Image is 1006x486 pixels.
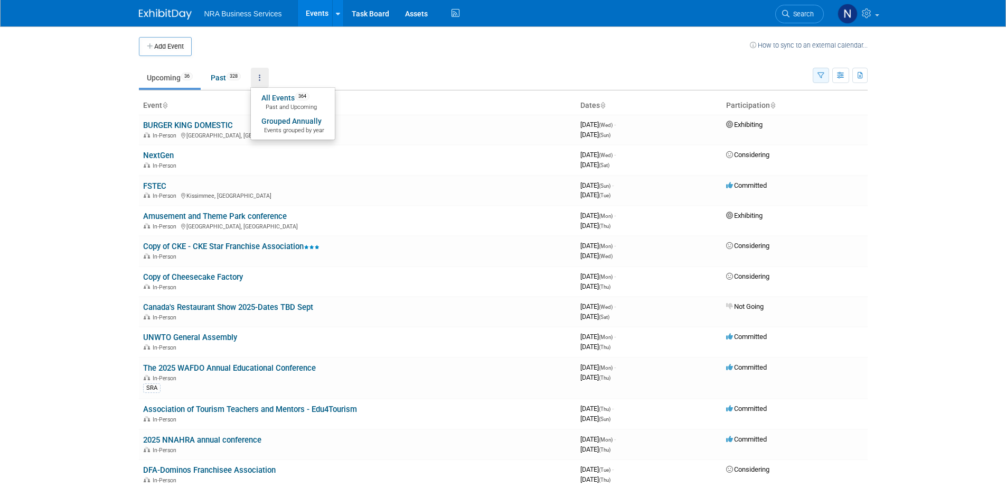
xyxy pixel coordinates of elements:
[614,435,616,443] span: -
[599,192,610,198] span: (Tue)
[580,475,610,483] span: [DATE]
[580,151,616,159] span: [DATE]
[599,344,610,350] span: (Thu)
[599,152,613,158] span: (Wed)
[599,213,613,219] span: (Mon)
[726,212,763,219] span: Exhibiting
[181,72,193,80] span: 36
[614,272,616,280] span: -
[770,101,775,109] a: Sort by Participation Type
[726,435,767,443] span: Committed
[580,415,610,423] span: [DATE]
[143,383,161,393] div: SRA
[153,314,180,321] span: In-Person
[162,101,167,109] a: Sort by Event Name
[580,343,610,351] span: [DATE]
[144,253,150,259] img: In-Person Event
[153,162,180,169] span: In-Person
[726,151,769,159] span: Considering
[580,465,614,473] span: [DATE]
[580,252,613,260] span: [DATE]
[153,192,180,199] span: In-Person
[580,373,610,381] span: [DATE]
[143,121,233,130] a: BURGER KING DOMESTIC
[600,101,605,109] a: Sort by Start Date
[143,151,174,160] a: NextGen
[726,363,767,371] span: Committed
[153,447,180,454] span: In-Person
[599,304,613,310] span: (Wed)
[599,365,613,371] span: (Mon)
[153,253,180,260] span: In-Person
[139,9,192,20] img: ExhibitDay
[139,97,576,115] th: Event
[726,333,767,341] span: Committed
[612,405,614,412] span: -
[726,405,767,412] span: Committed
[153,477,180,484] span: In-Person
[251,90,335,114] a: All Events364 Past and Upcoming
[614,121,616,129] span: -
[580,313,609,320] span: [DATE]
[580,363,616,371] span: [DATE]
[153,223,180,230] span: In-Person
[612,181,614,189] span: -
[580,405,614,412] span: [DATE]
[599,162,609,168] span: (Sat)
[261,126,324,135] span: Events grouped by year
[580,282,610,290] span: [DATE]
[153,284,180,291] span: In-Person
[295,93,309,100] span: 364
[144,314,150,319] img: In-Person Event
[599,406,610,412] span: (Thu)
[726,272,769,280] span: Considering
[143,465,276,475] a: DFA-Dominos Franchisee Association
[251,114,335,137] a: Grouped AnnuallyEvents grouped by year
[599,132,610,138] span: (Sun)
[599,183,610,189] span: (Sun)
[580,181,614,189] span: [DATE]
[144,132,150,137] img: In-Person Event
[139,37,192,56] button: Add Event
[726,181,767,189] span: Committed
[599,284,610,290] span: (Thu)
[775,5,824,23] a: Search
[580,272,616,280] span: [DATE]
[143,242,319,251] a: Copy of CKE - CKE Star Franchise Association
[143,131,572,139] div: [GEOGRAPHIC_DATA], [GEOGRAPHIC_DATA]
[143,333,237,342] a: UNWTO General Assembly
[144,223,150,228] img: In-Person Event
[599,274,613,280] span: (Mon)
[612,465,614,473] span: -
[143,363,316,373] a: The 2025 WAFDO Annual Educational Conference
[144,284,150,289] img: In-Person Event
[143,302,313,312] a: Canada's Restaurant Show 2025-Dates TBD Sept
[580,333,616,341] span: [DATE]
[614,212,616,219] span: -
[599,477,610,483] span: (Thu)
[726,121,763,129] span: Exhibiting
[143,272,243,282] a: Copy of Cheesecake Factory
[599,447,610,453] span: (Thu)
[614,333,616,341] span: -
[261,103,324,112] span: Past and Upcoming
[153,132,180,139] span: In-Person
[144,416,150,421] img: In-Person Event
[726,465,769,473] span: Considering
[153,416,180,423] span: In-Person
[750,41,868,49] a: How to sync to an external calendar...
[144,447,150,452] img: In-Person Event
[580,242,616,250] span: [DATE]
[599,314,609,320] span: (Sat)
[599,243,613,249] span: (Mon)
[789,10,814,18] span: Search
[614,302,616,310] span: -
[599,253,613,259] span: (Wed)
[599,334,613,340] span: (Mon)
[143,212,287,221] a: Amusement and Theme Park conference
[726,242,769,250] span: Considering
[838,4,858,24] img: Neeley Carlson
[599,223,610,229] span: (Thu)
[722,97,868,115] th: Participation
[143,181,166,191] a: FSTEC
